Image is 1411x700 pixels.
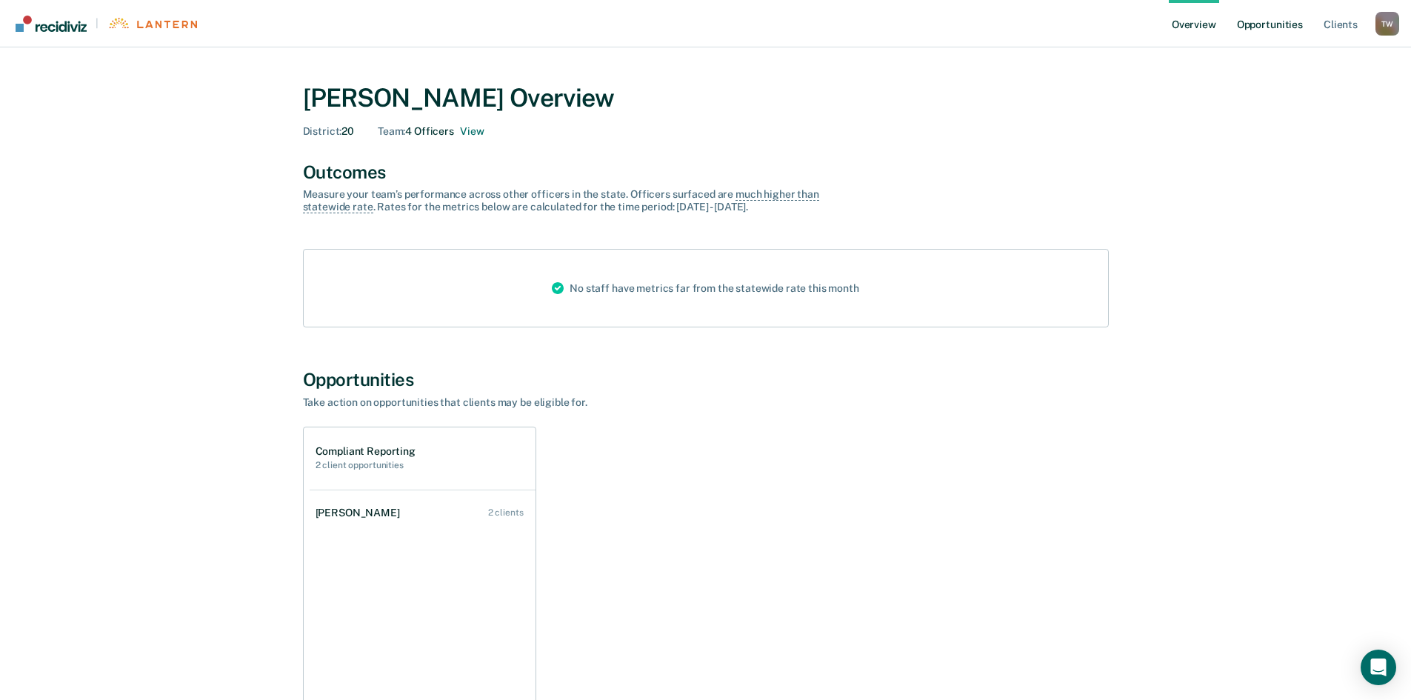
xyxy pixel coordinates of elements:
[303,125,342,137] span: District :
[303,188,819,213] span: much higher than statewide rate
[540,250,871,327] div: No staff have metrics far from the statewide rate this month
[488,507,524,518] div: 2 clients
[316,460,416,470] h2: 2 client opportunities
[460,125,484,138] button: 4 officers on Tiffany Wallace's Team
[87,17,107,30] span: |
[303,161,1109,183] div: Outcomes
[310,492,536,534] a: [PERSON_NAME] 2 clients
[1361,650,1396,685] div: Open Intercom Messenger
[316,507,406,519] div: [PERSON_NAME]
[16,16,87,32] img: Recidiviz
[1375,12,1399,36] button: Profile dropdown button
[378,125,405,137] span: Team :
[303,396,821,409] div: Take action on opportunities that clients may be eligible for.
[303,125,355,138] div: 20
[316,445,416,458] h1: Compliant Reporting
[303,83,1109,113] div: [PERSON_NAME] Overview
[107,18,197,29] img: Lantern
[1375,12,1399,36] div: T W
[378,125,484,138] div: 4 Officers
[303,188,821,213] div: Measure your team’s performance across other officer s in the state. Officer s surfaced are . Rat...
[303,369,1109,390] div: Opportunities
